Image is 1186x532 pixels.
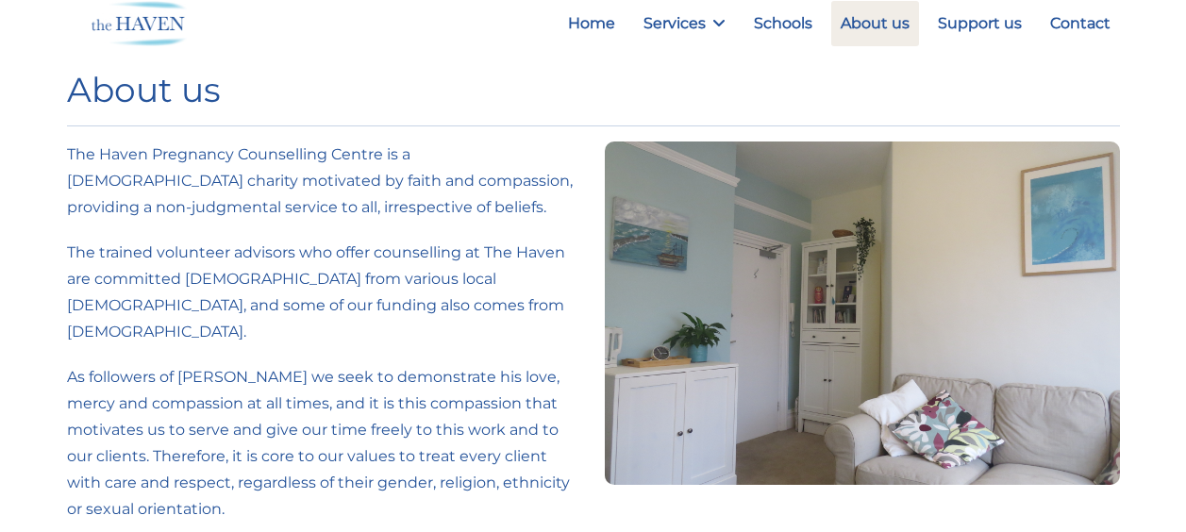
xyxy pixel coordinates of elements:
[67,70,1120,110] h1: About us
[559,1,625,46] a: Home
[634,1,735,46] a: Services
[744,1,822,46] a: Schools
[605,141,1120,485] img: The Haven's counselling room from another angle
[67,240,582,345] p: The trained volunteer advisors who offer counselling at The Haven are committed [DEMOGRAPHIC_DATA...
[67,141,582,221] p: The Haven Pregnancy Counselling Centre is a [DEMOGRAPHIC_DATA] charity motivated by faith and com...
[1041,1,1120,46] a: Contact
[831,1,919,46] a: About us
[67,364,582,523] p: As followers of [PERSON_NAME] we seek to demonstrate his love, mercy and compassion at all times,...
[928,1,1031,46] a: Support us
